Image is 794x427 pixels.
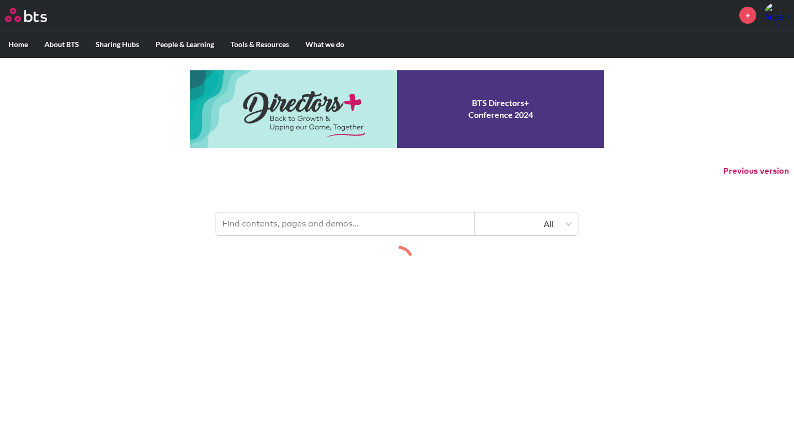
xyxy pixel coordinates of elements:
input: Find contents, pages and demos... [216,212,475,235]
a: Go home [5,8,66,22]
label: About BTS [36,31,87,58]
label: What we do [297,31,353,58]
img: BTS Logo [5,8,47,22]
a: + [739,7,756,24]
a: Profile [764,3,789,27]
label: People & Learning [147,31,222,58]
img: Angeliki Andreou [764,3,789,27]
label: Tools & Resources [222,31,297,58]
a: Conference 2024 [190,70,604,148]
label: Sharing Hubs [87,31,147,58]
button: Previous version [723,165,789,177]
div: All [480,218,554,230]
